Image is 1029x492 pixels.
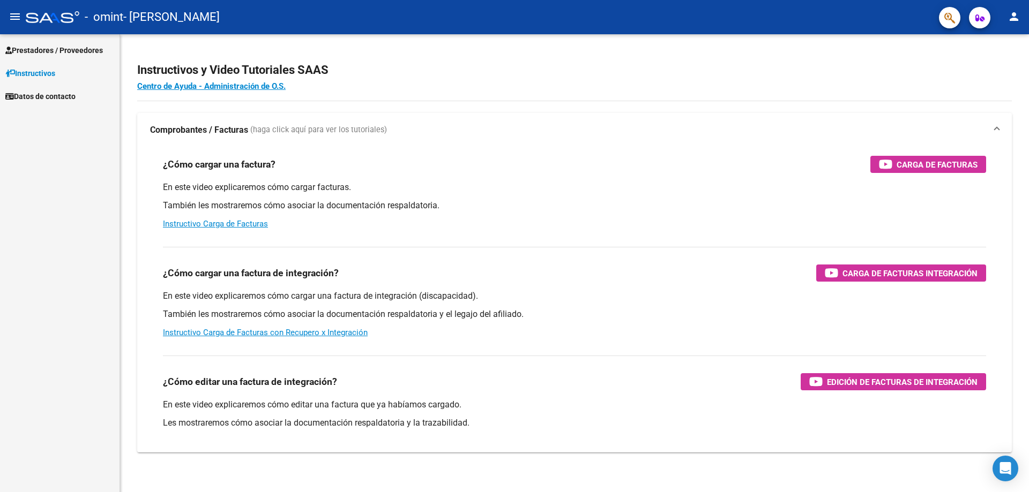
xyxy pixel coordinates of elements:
h3: ¿Cómo editar una factura de integración? [163,374,337,389]
p: En este video explicaremos cómo cargar facturas. [163,181,986,193]
span: Carga de Facturas [897,158,978,171]
a: Instructivo Carga de Facturas [163,219,268,229]
strong: Comprobantes / Facturas [150,124,248,136]
div: Open Intercom Messenger [993,456,1018,481]
p: En este video explicaremos cómo editar una factura que ya habíamos cargado. [163,399,986,411]
span: Datos de contacto [5,90,76,102]
span: Prestadores / Proveedores [5,44,103,56]
span: (haga click aquí para ver los tutoriales) [250,124,387,136]
h3: ¿Cómo cargar una factura de integración? [163,266,339,281]
a: Instructivo Carga de Facturas con Recupero x Integración [163,328,368,337]
a: Centro de Ayuda - Administración de O.S. [137,81,286,91]
span: Carga de Facturas Integración [842,267,978,280]
mat-icon: person [1008,10,1020,23]
p: En este video explicaremos cómo cargar una factura de integración (discapacidad). [163,290,986,302]
h3: ¿Cómo cargar una factura? [163,157,275,172]
p: Les mostraremos cómo asociar la documentación respaldatoria y la trazabilidad. [163,417,986,429]
h2: Instructivos y Video Tutoriales SAAS [137,60,1012,80]
button: Carga de Facturas [870,156,986,173]
p: También les mostraremos cómo asociar la documentación respaldatoria y el legajo del afiliado. [163,308,986,320]
mat-icon: menu [9,10,21,23]
span: Instructivos [5,67,55,79]
div: Comprobantes / Facturas (haga click aquí para ver los tutoriales) [137,147,1012,452]
p: También les mostraremos cómo asociar la documentación respaldatoria. [163,200,986,211]
span: Edición de Facturas de integración [827,375,978,389]
span: - [PERSON_NAME] [123,5,220,29]
button: Edición de Facturas de integración [801,373,986,390]
span: - omint [85,5,123,29]
button: Carga de Facturas Integración [816,264,986,282]
mat-expansion-panel-header: Comprobantes / Facturas (haga click aquí para ver los tutoriales) [137,113,1012,147]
